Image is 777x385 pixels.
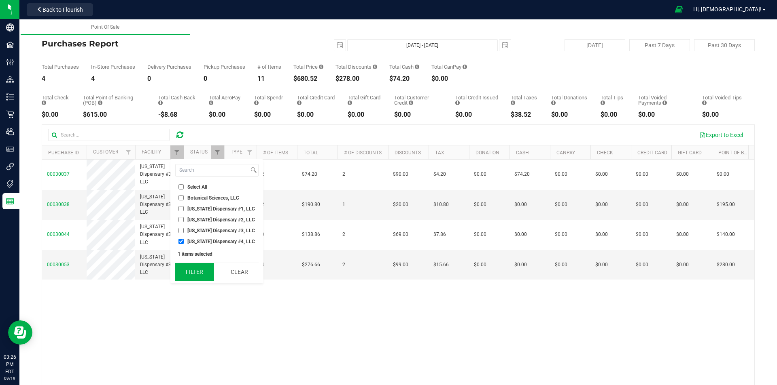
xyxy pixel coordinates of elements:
[158,95,197,105] div: Total Cash Back
[6,76,14,84] inline-svg: Distribution
[595,170,608,178] span: $0.00
[348,95,382,105] div: Total Gift Card
[140,253,179,277] span: [US_STATE] Dispensary #3, LLC
[595,201,608,208] span: $0.00
[91,76,135,82] div: 4
[204,76,245,82] div: 0
[6,180,14,188] inline-svg: Tags
[693,6,762,13] span: Hi, [DEMOGRAPHIC_DATA]!
[499,40,511,51] span: select
[335,76,377,82] div: $278.00
[389,76,419,82] div: $74.20
[6,41,14,49] inline-svg: Facilities
[555,231,567,238] span: $0.00
[6,162,14,170] inline-svg: Integrations
[393,231,408,238] span: $69.00
[142,149,161,155] a: Facility
[344,150,382,156] a: # of Discounts
[717,170,729,178] span: $0.00
[601,95,626,105] div: Total Tips
[694,39,755,51] button: Past 30 Days
[565,39,625,51] button: [DATE]
[6,145,14,153] inline-svg: User Roles
[243,145,257,159] a: Filter
[717,231,735,238] span: $140.00
[394,112,443,118] div: $0.00
[6,93,14,101] inline-svg: Inventory
[47,202,70,207] span: 00030038
[514,231,527,238] span: $0.00
[389,64,419,69] div: Total Cash
[47,231,70,237] span: 00030044
[4,375,16,381] p: 09/19
[170,145,184,159] a: Filter
[91,24,119,30] span: Point Of Sale
[678,150,702,156] a: Gift Card
[158,100,163,105] i: Sum of the cash-back amounts from rounded-up electronic payments for all purchases in the date ra...
[83,112,146,118] div: $615.00
[147,64,191,69] div: Delivery Purchases
[551,100,556,105] i: Sum of all round-up-to-next-dollar total price adjustments for all purchases in the date range.
[511,95,539,105] div: Total Taxes
[48,150,79,156] a: Purchase ID
[629,39,690,51] button: Past 7 Days
[476,150,499,156] a: Donation
[555,261,567,269] span: $0.00
[254,100,259,105] i: Sum of the successful, non-voided Spendr payment transactions for all purchases in the date range.
[514,261,527,269] span: $0.00
[209,100,213,105] i: Sum of the successful, non-voided AeroPay payment transactions for all purchases in the date range.
[231,149,242,155] a: Type
[514,201,527,208] span: $0.00
[463,64,467,69] i: Sum of the successful, non-voided CanPay payment transactions for all purchases in the date range.
[394,95,443,105] div: Total Customer Credit
[676,261,689,269] span: $0.00
[47,171,70,177] span: 00030037
[187,206,255,211] span: [US_STATE] Dispensary #1, LLC
[178,184,184,189] input: Select All
[140,163,179,186] span: [US_STATE] Dispensary #3, LLC
[302,201,320,208] span: $190.80
[209,95,242,105] div: Total AeroPay
[6,128,14,136] inline-svg: Users
[676,201,689,208] span: $0.00
[415,64,419,69] i: Sum of the successful, non-voided cash payment transactions for all purchases in the date range. ...
[178,251,256,257] div: 1 items selected
[204,64,245,69] div: Pickup Purchases
[551,95,588,105] div: Total Donations
[638,95,690,105] div: Total Voided Payments
[455,100,460,105] i: Sum of all account credit issued for all refunds from returned purchases in the date range.
[93,149,118,155] a: Customer
[474,231,486,238] span: $0.00
[595,261,608,269] span: $0.00
[511,100,515,105] i: Sum of the total taxes for all purchases in the date range.
[348,112,382,118] div: $0.00
[48,129,170,141] input: Search...
[254,95,285,105] div: Total Spendr
[433,201,449,208] span: $10.80
[178,217,184,222] input: [US_STATE] Dispensary #2, LLC
[373,64,377,69] i: Sum of the discount values applied to the all purchases in the date range.
[42,76,79,82] div: 4
[551,112,588,118] div: $0.00
[555,201,567,208] span: $0.00
[187,239,255,244] span: [US_STATE] Dispensary #4, LLC
[178,195,184,200] input: Botanical Sciences, LLC
[636,170,648,178] span: $0.00
[702,95,743,105] div: Total Voided Tips
[511,112,539,118] div: $38.52
[42,95,71,105] div: Total Check
[636,231,648,238] span: $0.00
[393,261,408,269] span: $99.00
[342,201,345,208] span: 1
[91,64,135,69] div: In-Store Purchases
[83,95,146,105] div: Total Point of Banking (POB)
[455,95,499,105] div: Total Credit Issued
[348,100,352,105] i: Sum of the successful, non-voided gift card payment transactions for all purchases in the date ra...
[297,112,335,118] div: $0.00
[140,223,179,246] span: [US_STATE] Dispensary #3, LLC
[27,3,93,16] button: Back to Flourish
[293,76,323,82] div: $680.52
[676,170,689,178] span: $0.00
[302,170,317,178] span: $74.20
[187,217,255,222] span: [US_STATE] Dispensary #2, LLC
